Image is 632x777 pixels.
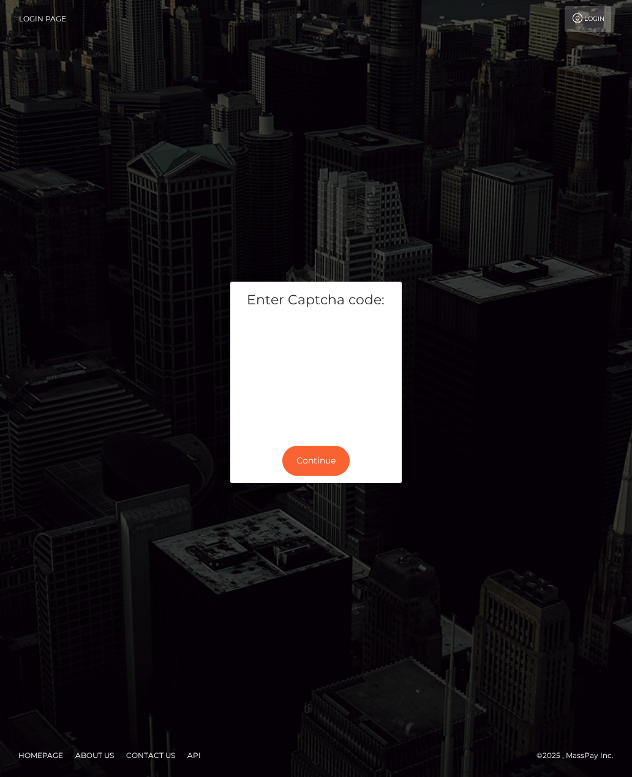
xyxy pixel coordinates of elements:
[565,6,611,32] a: Login
[70,746,119,765] a: About Us
[239,291,393,310] h5: Enter Captcha code:
[536,749,623,762] div: © 2025 , MassPay Inc.
[182,746,206,765] a: API
[121,746,180,765] a: Contact Us
[239,318,393,429] iframe: mtcaptcha
[19,6,66,32] a: Login Page
[13,746,68,765] a: Homepage
[282,446,350,476] button: Continue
